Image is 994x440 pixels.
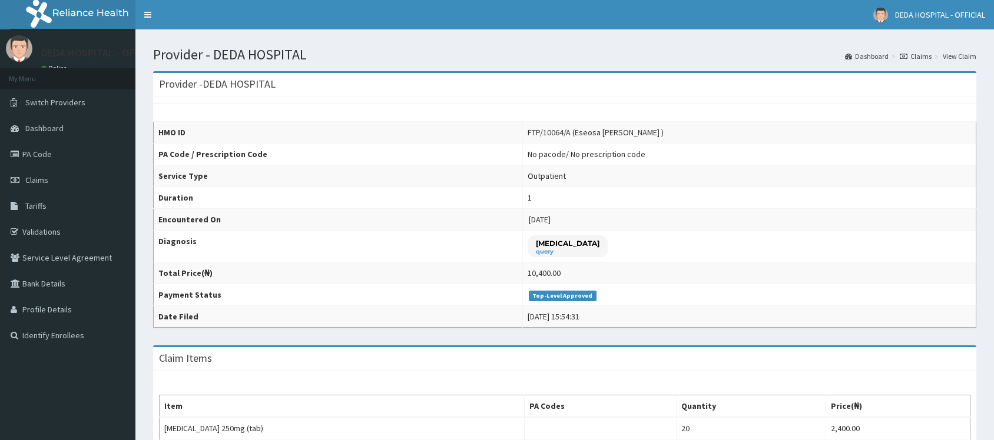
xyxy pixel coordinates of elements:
[529,291,597,301] span: Top-Level Approved
[873,8,888,22] img: User Image
[528,170,566,182] div: Outpatient
[154,306,523,328] th: Date Filed
[529,214,551,225] span: [DATE]
[6,35,32,62] img: User Image
[159,353,212,364] h3: Claim Items
[676,417,826,439] td: 20
[826,395,970,418] th: Price(₦)
[528,192,532,204] div: 1
[943,51,976,61] a: View Claim
[826,417,970,439] td: 2,400.00
[154,165,523,187] th: Service Type
[25,97,85,108] span: Switch Providers
[160,395,525,418] th: Item
[528,148,645,160] div: No pacode / No prescription code
[528,126,664,138] div: FTP/10064/A (Eseosa [PERSON_NAME] )
[845,51,889,61] a: Dashboard
[25,175,48,185] span: Claims
[160,417,525,439] td: [MEDICAL_DATA] 250mg (tab)
[900,51,932,61] a: Claims
[154,122,523,144] th: HMO ID
[528,267,561,279] div: 10,400.00
[154,284,523,306] th: Payment Status
[41,64,69,72] a: Online
[153,47,976,62] h1: Provider - DEDA HOSPITAL
[536,238,599,248] p: [MEDICAL_DATA]
[154,262,523,284] th: Total Price(₦)
[154,209,523,231] th: Encountered On
[154,187,523,209] th: Duration
[154,144,523,165] th: PA Code / Prescription Code
[536,249,599,255] small: query
[524,395,676,418] th: PA Codes
[159,79,276,89] h3: Provider - DEDA HOSPITAL
[676,395,826,418] th: Quantity
[528,311,579,322] div: [DATE] 15:54:31
[41,48,163,58] p: DEDA HOSPITAL - OFFICIAL
[895,9,985,20] span: DEDA HOSPITAL - OFFICIAL
[25,201,47,211] span: Tariffs
[154,231,523,262] th: Diagnosis
[25,123,64,134] span: Dashboard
